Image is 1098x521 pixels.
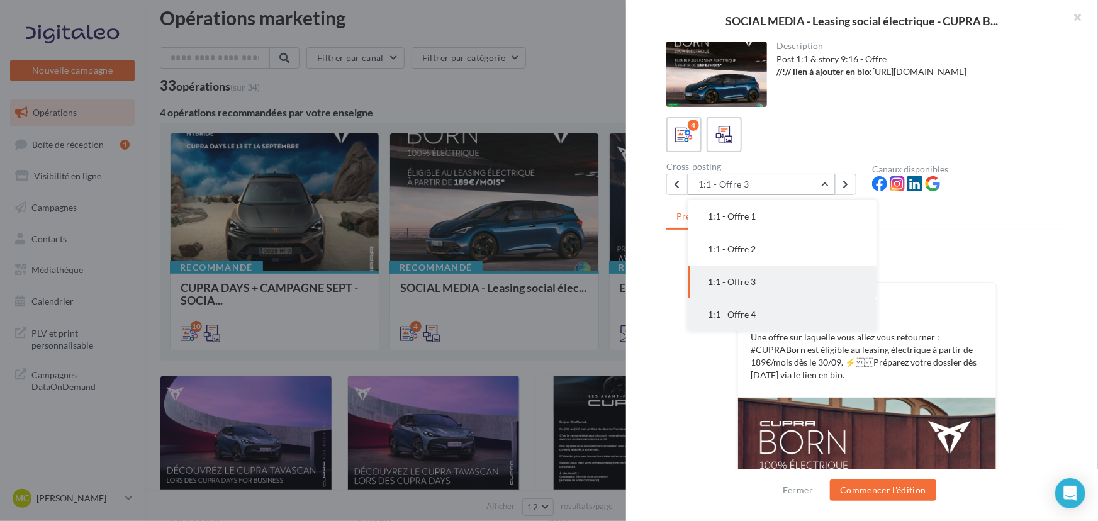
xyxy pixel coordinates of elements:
[777,66,870,77] strong: //!// lien à ajouter en bio
[726,15,999,26] span: SOCIAL MEDIA - Leasing social électrique - CUPRA B...
[873,66,967,77] a: [URL][DOMAIN_NAME]
[688,200,877,233] button: 1:1 - Offre 1
[688,120,699,131] div: 4
[708,309,756,320] span: 1:1 - Offre 4
[777,42,1058,50] div: Description
[1055,478,1085,508] div: Open Intercom Messenger
[751,331,983,381] p: Une offre sur laquelle vous allez vous retourner : #CUPRABorn est éligible au leasing électrique ...
[708,211,756,221] span: 1:1 - Offre 1
[688,174,835,195] button: 1:1 - Offre 3
[830,479,936,501] button: Commencer l'édition
[666,162,862,171] div: Cross-posting
[778,483,818,498] button: Fermer
[688,233,877,266] button: 1:1 - Offre 2
[688,298,877,331] button: 1:1 - Offre 4
[777,53,1058,78] div: Post 1:1 & story 9:16 - Offre :
[708,276,756,287] span: 1:1 - Offre 3
[708,244,756,254] span: 1:1 - Offre 2
[872,165,1068,174] div: Canaux disponibles
[688,266,877,298] button: 1:1 - Offre 3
